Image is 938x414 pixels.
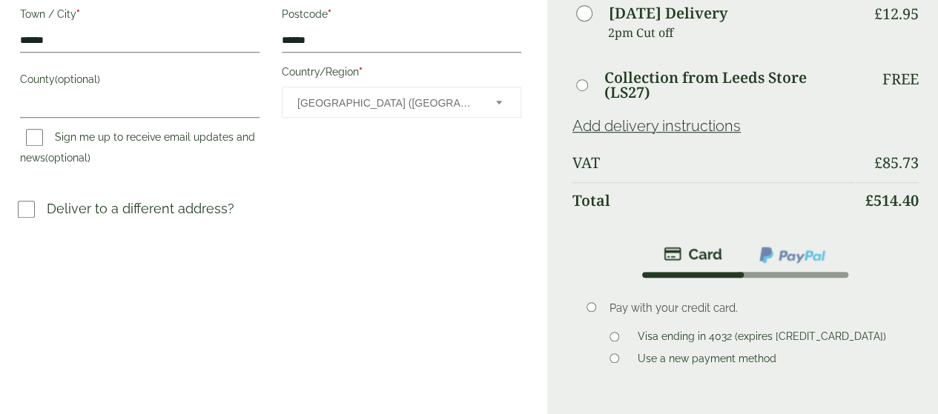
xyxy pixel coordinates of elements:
[609,6,727,21] label: [DATE] Delivery
[26,129,43,146] input: Sign me up to receive email updates and news(optional)
[758,245,827,264] img: ppcp-gateway.png
[632,353,782,369] label: Use a new payment method
[632,330,892,347] label: Visa ending in 4032 (expires [CREDIT_CARD_DATA])
[572,117,741,135] a: Add delivery instructions
[45,152,90,164] span: (optional)
[608,21,855,44] p: 2pm Cut off
[282,61,521,87] label: Country/Region
[359,66,363,78] abbr: required
[47,198,234,218] p: Deliver to a different address?
[282,87,521,118] span: Country/Region
[282,4,521,29] label: Postcode
[874,4,882,24] span: £
[76,8,80,20] abbr: required
[20,131,255,168] label: Sign me up to receive email updates and news
[55,73,100,85] span: (optional)
[610,300,898,316] p: Pay with your credit card.
[20,69,260,94] label: County
[874,4,919,24] bdi: 12.95
[297,87,476,118] span: United Kingdom (UK)
[882,70,919,88] p: Free
[572,182,855,218] th: Total
[572,145,855,181] th: VAT
[874,153,919,173] bdi: 85.73
[20,4,260,29] label: Town / City
[328,8,331,20] abbr: required
[865,190,873,210] span: £
[664,245,722,263] img: stripe.png
[874,153,882,173] span: £
[865,190,919,210] bdi: 514.40
[604,70,855,100] label: Collection from Leeds Store (LS27)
